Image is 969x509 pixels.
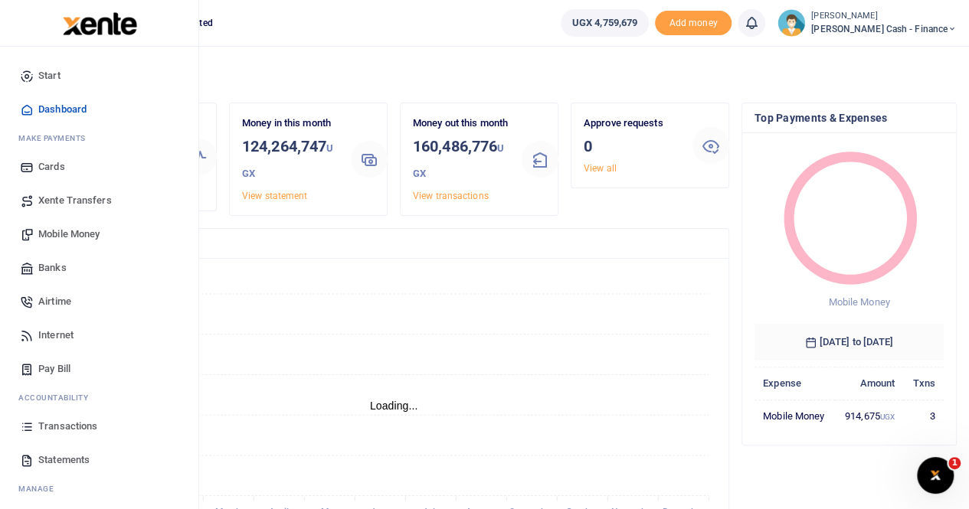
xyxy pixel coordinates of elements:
a: profile-user [PERSON_NAME] [PERSON_NAME] Cash - Finance [777,9,957,37]
span: UGX 4,759,679 [572,15,637,31]
h4: Transactions Overview [71,235,716,252]
span: Cards [38,159,65,175]
h4: Hello Pricillah [58,66,957,83]
span: [PERSON_NAME] Cash - Finance [811,22,957,36]
td: Mobile Money [755,400,835,432]
a: Add money [655,16,732,28]
th: Amount [835,367,903,400]
a: Cards [12,150,186,184]
h3: 0 [584,135,680,158]
a: Start [12,59,186,93]
span: Airtime [38,294,71,309]
span: Mobile Money [38,227,100,242]
small: [PERSON_NAME] [811,10,957,23]
span: Statements [38,452,90,468]
img: profile-user [777,9,805,37]
a: View all [584,163,617,174]
span: 1 [948,457,961,469]
h3: 124,264,747 [242,135,339,185]
h4: Top Payments & Expenses [755,109,944,126]
text: Loading... [370,400,418,412]
p: Approve requests [584,116,680,132]
small: UGX [413,142,504,179]
a: Internet [12,318,186,352]
span: ake Payments [26,132,86,144]
a: Mobile Money [12,217,186,251]
span: anage [26,483,54,494]
th: Expense [755,367,835,400]
span: Internet [38,328,74,343]
img: logo-large [63,12,137,35]
span: Mobile Money [828,296,889,308]
p: Money out this month [413,116,509,132]
span: Banks [38,260,67,276]
small: UGX [880,413,895,421]
h3: 160,486,776 [413,135,509,185]
span: Xente Transfers [38,193,112,208]
td: 3 [903,400,944,432]
span: Start [38,68,61,83]
a: Banks [12,251,186,285]
span: Transactions [38,419,97,434]
iframe: Intercom live chat [917,457,954,494]
a: View statement [242,191,307,201]
li: Wallet ballance [555,9,655,37]
a: UGX 4,759,679 [561,9,649,37]
li: Toup your wallet [655,11,732,36]
p: Money in this month [242,116,339,132]
li: M [12,126,186,150]
a: logo-small logo-large logo-large [61,17,137,28]
a: Pay Bill [12,352,186,386]
span: Dashboard [38,102,87,117]
a: Xente Transfers [12,184,186,217]
a: Dashboard [12,93,186,126]
a: Transactions [12,409,186,443]
span: Add money [655,11,732,36]
span: Pay Bill [38,361,70,377]
a: View transactions [413,191,489,201]
h6: [DATE] to [DATE] [755,324,944,361]
td: 914,675 [835,400,903,432]
small: UGX [242,142,333,179]
a: Statements [12,443,186,477]
li: M [12,477,186,501]
li: Ac [12,386,186,409]
span: countability [30,392,88,403]
a: Airtime [12,285,186,318]
th: Txns [903,367,944,400]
